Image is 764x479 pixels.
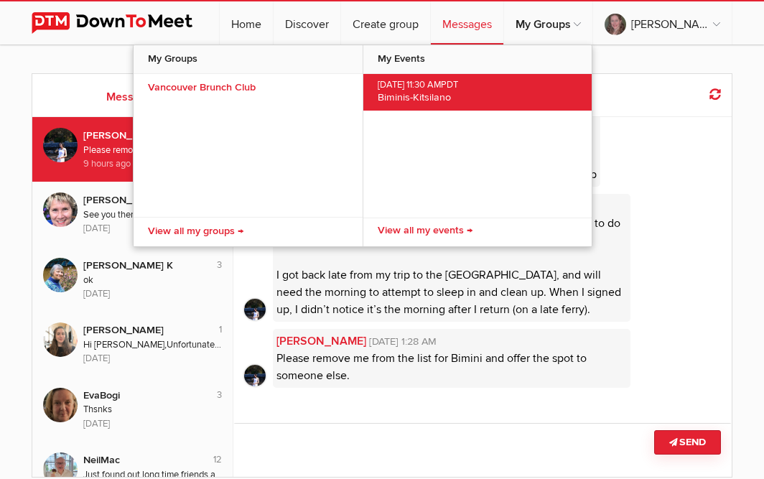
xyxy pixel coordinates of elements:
a: View all my groups → [134,217,363,246]
a: Jules S 1 [PERSON_NAME] Hi [PERSON_NAME],Unfortunately I’ve woken up with a migraine this morning... [43,322,222,366]
a: My Groups [504,1,592,45]
div: [PERSON_NAME] [83,192,200,208]
div: [DATE] [83,222,222,236]
span: My Events [363,45,592,74]
h2: Messages [43,88,222,106]
div: [DATE] [83,352,222,366]
img: cropped.jpg [244,365,266,386]
div: 1 [200,323,222,337]
button: Send [654,430,721,455]
img: EvaBogi [43,388,78,422]
a: View all my events → [363,218,592,246]
div: Thsnks [83,403,222,417]
span: Please remove me from the list for Bimini and offer the spot to someone else. [276,351,587,383]
a: [PERSON_NAME][DATE] 1:28 AM [276,332,627,350]
span: My Groups [134,45,363,74]
span: Biminis-Kitsilano [378,91,451,103]
a: Messages [431,1,503,45]
div: 3 [200,389,222,402]
div: [PERSON_NAME] [83,322,200,338]
a: Vancouver Brunch Club [134,74,363,103]
div: [DATE] [83,287,222,301]
span: [DATE] 1:28 AM [366,334,437,350]
div: Please remove me from the list for Bimini and offer the spot to someone else. [83,144,222,157]
div: 12 [200,453,222,467]
img: Jules S [43,322,78,357]
a: Neelam Chadha 21 [PERSON_NAME] Please remove me from the list for Bimini and offer the spot to so... [43,128,222,171]
div: 9 hours ago [83,157,222,171]
a: Home [220,1,273,45]
a: [DATE] 11:30 AMPDT Biminis-Kitsilano [363,74,592,111]
img: Neelam Chadha [43,128,78,162]
img: DownToMeet [32,12,215,34]
div: [PERSON_NAME] K [83,258,200,274]
a: [PERSON_NAME] [593,1,732,45]
a: Discover [274,1,340,45]
div: ok [83,274,222,287]
img: Monique [43,192,78,227]
div: See you there [83,208,222,222]
img: Klare K [43,258,78,292]
a: Klare K 3 [PERSON_NAME] K ok [DATE] [43,258,222,301]
div: NeilMac [83,452,200,468]
a: Create group [341,1,430,45]
a: Monique 1 [PERSON_NAME] See you there [DATE] [43,192,222,236]
div: EvaBogi [83,388,200,404]
img: cropped.jpg [244,299,266,320]
a: EvaBogi 3 EvaBogi Thsnks [DATE] [43,388,222,431]
div: Hi [PERSON_NAME], Unfortunately I’ve woken up with a migraine this morning so sadly will need to ... [83,338,222,352]
div: [DATE] [83,417,222,431]
div: 3 [200,259,222,272]
div: [PERSON_NAME] [83,128,200,144]
span: [DATE] 11:30 AM [378,80,577,91]
span: America/Vancouver [441,79,458,90]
